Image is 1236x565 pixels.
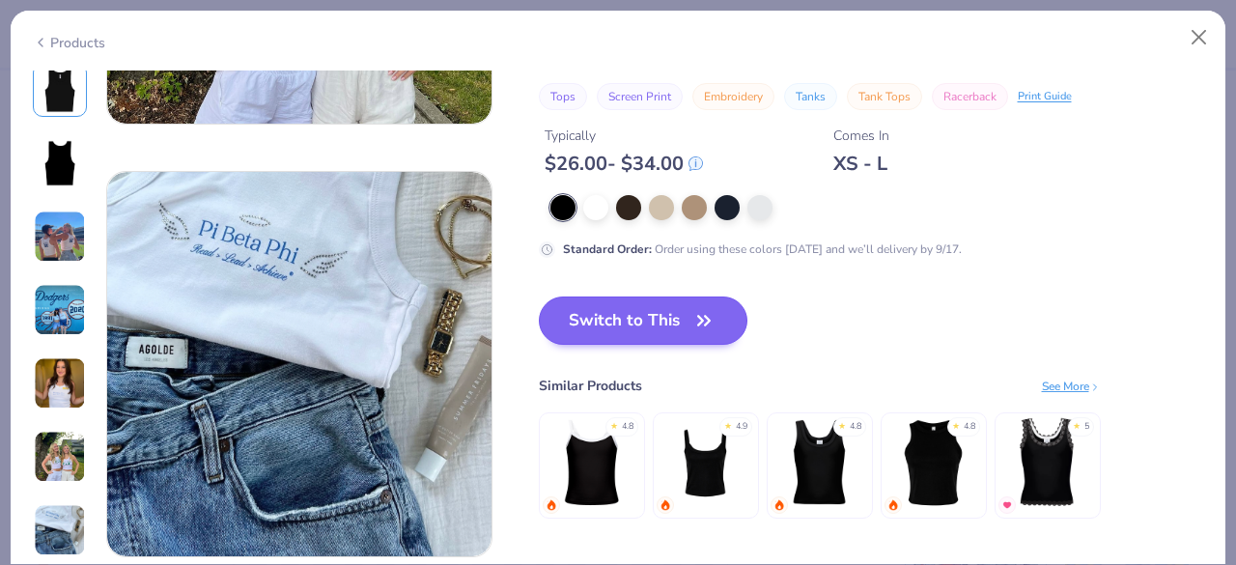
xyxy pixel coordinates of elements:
img: Bella + Canvas Ladies' Micro Ribbed Racerback Tank [887,415,979,507]
img: MostFav.gif [1001,499,1013,511]
img: User generated content [34,357,86,410]
img: Front [37,67,83,113]
img: trending.gif [546,499,557,511]
div: ★ [1073,420,1081,428]
button: Tank Tops [847,83,922,110]
strong: Standard Order : [563,240,652,256]
img: Fresh Prints Cali Camisole Top [546,415,637,507]
div: Print Guide [1018,88,1072,104]
div: 4.9 [736,420,747,434]
button: Embroidery [692,83,774,110]
img: trending.gif [660,499,671,511]
div: Comes In [833,126,889,146]
div: ★ [952,420,960,428]
img: Back [37,140,83,186]
div: ★ [724,420,732,428]
div: Products [33,33,105,53]
div: Similar Products [539,376,642,396]
div: ★ [610,420,618,428]
div: $ 26.00 - $ 34.00 [545,152,703,176]
img: Bella Canvas Ladies' Micro Ribbed Scoop Tank [660,415,751,507]
img: User generated content [34,211,86,263]
div: Typically [545,126,703,146]
img: trending.gif [887,499,899,511]
img: User generated content [34,431,86,483]
button: Tops [539,83,587,110]
div: 5 [1084,420,1089,434]
div: Order using these colors [DATE] and we’ll delivery by 9/17. [563,240,962,257]
button: Tanks [784,83,837,110]
button: Screen Print [597,83,683,110]
button: Racerback [932,83,1008,110]
img: User generated content [34,504,86,556]
div: 4.8 [850,420,861,434]
button: Close [1181,19,1218,56]
div: 4.8 [964,420,975,434]
div: ★ [838,420,846,428]
img: Fresh Prints Lace Sunset Blvd Ribbed Scoop Tank Top [1001,415,1093,507]
img: Fresh Prints Sunset Blvd Ribbed Scoop Tank Top [773,415,865,507]
div: XS - L [833,152,889,176]
div: 4.8 [622,420,633,434]
img: trending.gif [773,499,785,511]
div: See More [1042,377,1101,394]
img: User generated content [34,284,86,336]
img: cc2df50b-a5a9-458f-a84a-94d4e89876ba [107,172,492,556]
button: Switch to This [539,297,748,345]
